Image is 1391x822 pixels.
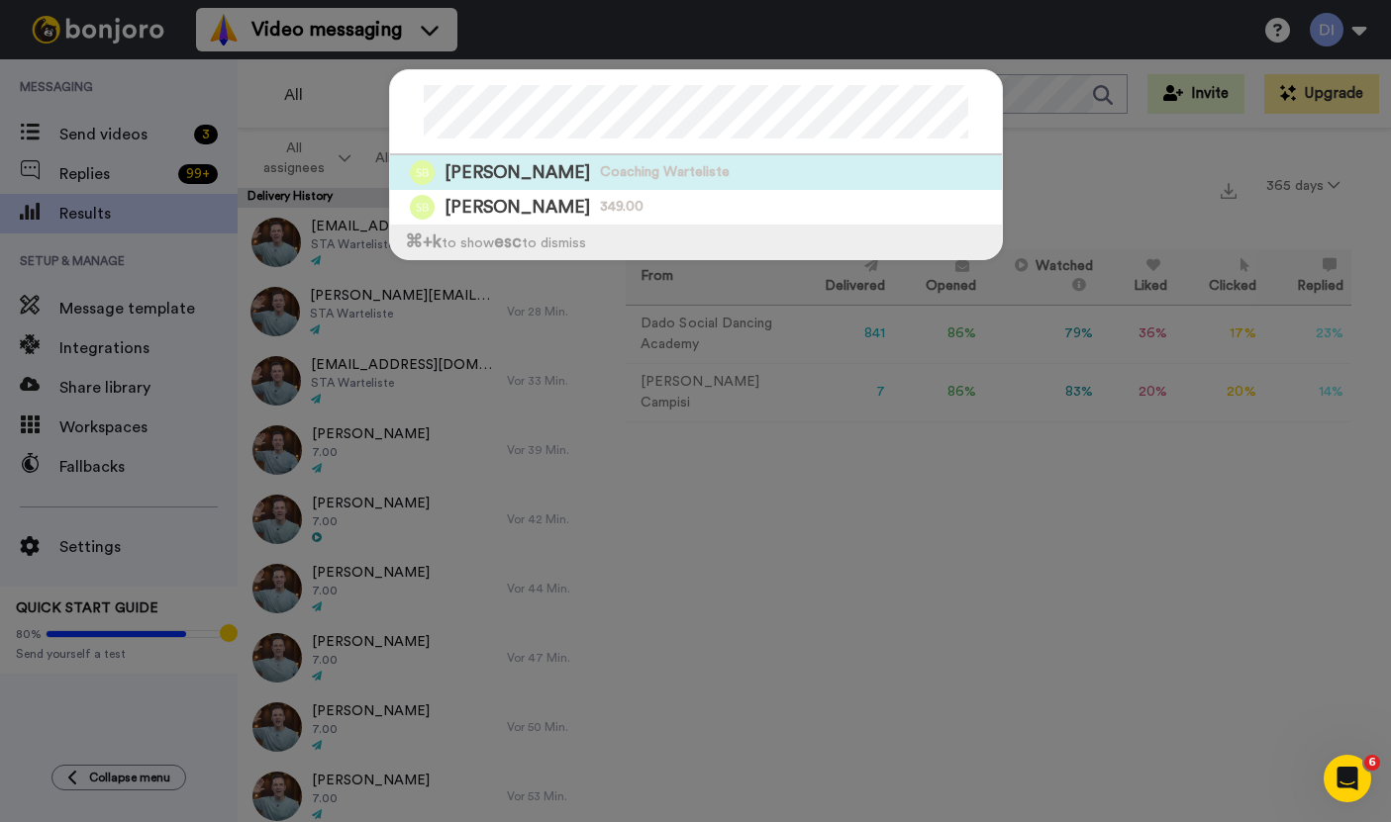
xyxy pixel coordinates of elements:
span: [PERSON_NAME] [445,195,590,220]
span: 6 [1364,755,1380,771]
span: 349.00 [600,197,644,217]
span: esc [494,233,522,250]
a: Image of Silvia Brem[PERSON_NAME]Coaching Warteliste [390,155,1002,190]
span: [PERSON_NAME] [445,160,590,185]
a: Image of Silvia Brem[PERSON_NAME]349.00 [390,190,1002,225]
img: Image of Silvia Brem [410,195,435,220]
iframe: Intercom live chat [1324,755,1371,802]
span: ⌘ +k [405,233,442,250]
div: to show to dismiss [390,225,1002,259]
span: Coaching Warteliste [600,162,730,182]
img: Image of Silvia Brem [410,160,435,185]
